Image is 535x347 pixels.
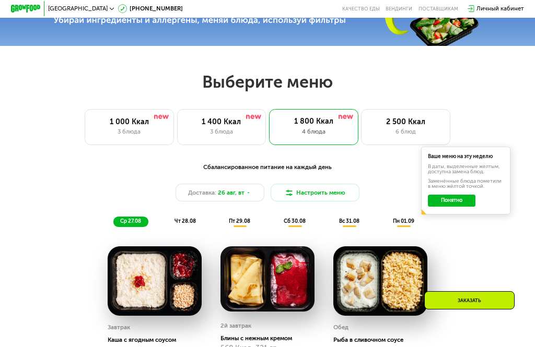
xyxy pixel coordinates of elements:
div: 4 блюда [276,127,351,136]
a: [PHONE_NUMBER] [118,4,183,13]
div: Заменённые блюда пометили в меню жёлтой точкой. [428,179,504,189]
span: 26 авг, вт [218,188,245,197]
div: Каша с ягодным соусом [108,336,208,343]
div: 2 500 Ккал [369,117,442,126]
div: 1 400 Ккал [185,117,258,126]
div: 6 блюд [369,127,442,136]
div: 3 блюда [185,127,258,136]
span: вс 31.08 [339,218,359,224]
span: сб 30.08 [284,218,306,224]
span: чт 28.08 [175,218,196,224]
button: Настроить меню [271,184,360,201]
div: Блины с нежным кремом [220,334,321,342]
span: Доставка: [188,188,216,197]
button: Понятно [428,195,475,207]
a: Вендинги [386,6,412,11]
div: Сбалансированное питание на каждый день [48,163,487,172]
div: Заказать [424,291,515,309]
div: 3 блюда [92,127,166,136]
div: Обед [333,322,348,333]
div: Личный кабинет [476,4,524,13]
span: пн 01.09 [393,218,414,224]
div: 1 000 Ккал [92,117,166,126]
div: 2й завтрак [220,320,251,331]
a: Качество еды [342,6,380,11]
div: Ваше меню на эту неделю [428,154,504,160]
div: В даты, выделенные желтым, доступна замена блюд. [428,164,504,175]
span: ср 27.08 [120,218,141,224]
div: 1 800 Ккал [276,117,351,126]
div: Завтрак [108,322,130,333]
h2: Выберите меню [24,71,511,92]
span: [GEOGRAPHIC_DATA] [48,6,108,11]
div: Рыба в сливочном соусе [333,336,434,343]
span: пт 29.08 [229,218,250,224]
div: поставщикам [418,6,458,11]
